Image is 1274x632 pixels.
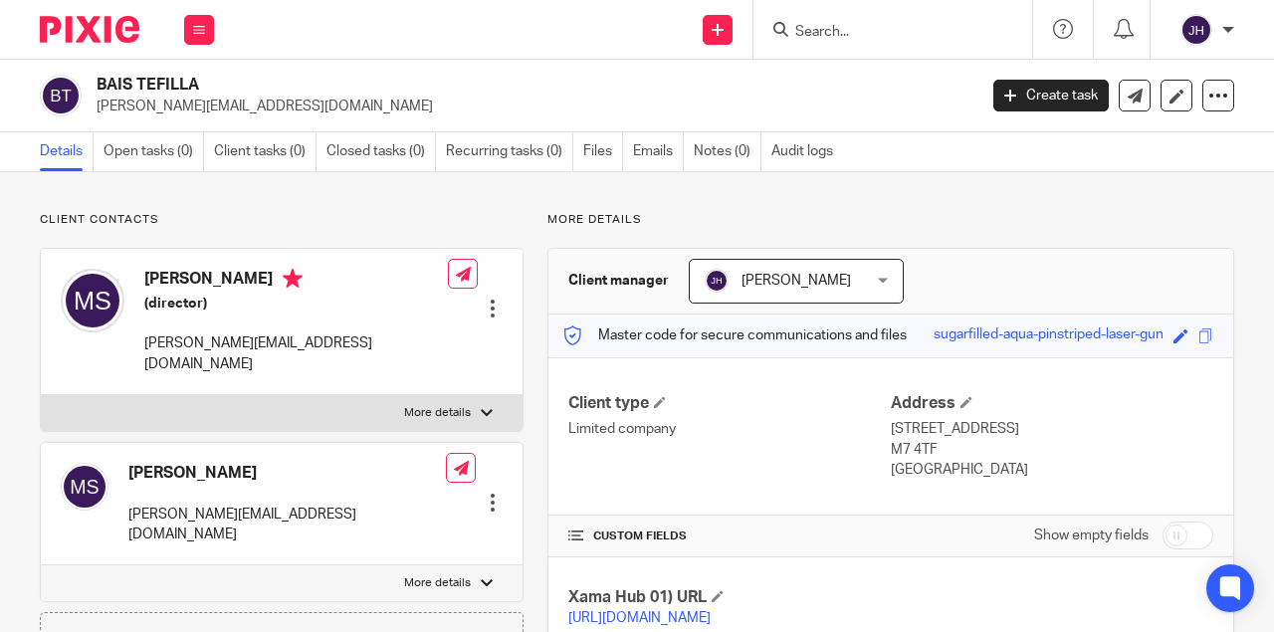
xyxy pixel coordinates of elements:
h4: Client type [568,393,891,414]
img: svg%3E [61,463,108,511]
p: [PERSON_NAME][EMAIL_ADDRESS][DOMAIN_NAME] [128,505,446,545]
img: svg%3E [1180,14,1212,46]
a: Files [583,132,623,171]
h4: CUSTOM FIELDS [568,528,891,544]
input: Search [793,24,972,42]
h2: BAIS TEFILLA [97,75,790,96]
h3: Client manager [568,271,669,291]
a: Notes (0) [694,132,761,171]
a: Audit logs [771,132,843,171]
h4: [PERSON_NAME] [128,463,446,484]
h5: (director) [144,294,448,314]
img: svg%3E [705,269,729,293]
p: More details [404,405,471,421]
a: Details [40,132,94,171]
p: More details [547,212,1234,228]
a: Closed tasks (0) [326,132,436,171]
img: svg%3E [61,269,124,332]
label: Show empty fields [1034,526,1149,545]
p: Limited company [568,419,891,439]
a: Recurring tasks (0) [446,132,573,171]
a: Client tasks (0) [214,132,317,171]
img: Pixie [40,16,139,43]
p: Master code for secure communications and files [563,325,907,345]
p: [STREET_ADDRESS] [891,419,1213,439]
i: Primary [283,269,303,289]
p: [PERSON_NAME][EMAIL_ADDRESS][DOMAIN_NAME] [144,333,448,374]
p: Client contacts [40,212,524,228]
h4: Xama Hub 01) URL [568,587,891,608]
p: [PERSON_NAME][EMAIL_ADDRESS][DOMAIN_NAME] [97,97,963,116]
h4: [PERSON_NAME] [144,269,448,294]
h4: Address [891,393,1213,414]
a: Create task [993,80,1109,111]
p: [GEOGRAPHIC_DATA] [891,460,1213,480]
a: Emails [633,132,684,171]
img: svg%3E [40,75,82,116]
p: More details [404,575,471,591]
a: [URL][DOMAIN_NAME] [568,611,711,625]
div: sugarfilled-aqua-pinstriped-laser-gun [934,324,1164,347]
a: Open tasks (0) [104,132,204,171]
p: M7 4TF [891,440,1213,460]
span: [PERSON_NAME] [742,274,851,288]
